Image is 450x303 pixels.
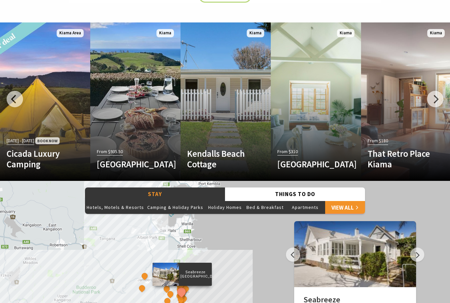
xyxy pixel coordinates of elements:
[410,248,424,262] button: Next
[166,290,175,298] button: See detail about Greyleigh Kiama
[35,137,60,144] span: Book Now
[85,201,146,214] button: Hotels, Motels & Resorts
[286,248,300,262] button: Previous
[427,29,445,37] span: Kiama
[247,29,264,37] span: Kiama
[225,187,365,201] button: Things To Do
[271,22,361,181] a: Another Image Used From $310 [GEOGRAPHIC_DATA] Kiama
[138,284,147,293] button: See detail about Jamberoo Valley Farm Cottages
[162,285,171,293] button: See detail about Cicada Luxury Camping
[277,148,298,155] span: From $310
[57,29,84,37] span: Kiama Area
[205,201,245,214] button: Holiday Homes
[187,148,251,170] h4: Kendalls Beach Cottage
[368,148,431,170] h4: That Retro Place Kiama
[7,137,34,145] span: [DATE] - [DATE]
[277,159,341,169] h4: [GEOGRAPHIC_DATA]
[7,148,70,170] h4: Cicada Luxury Camping
[97,148,123,155] span: From $935.50
[85,187,225,201] button: Stay
[146,201,205,214] button: Camping & Holiday Parks
[176,286,188,298] button: See detail about Seabreeze Luxury Beach House
[245,201,285,214] button: Bed & Breakfast
[90,22,181,181] a: From $935.50 [GEOGRAPHIC_DATA] Kiama
[368,137,388,145] span: From $180
[181,22,271,181] a: Another Image Used Kendalls Beach Cottage Kiama
[179,269,212,280] p: Seabreeze [GEOGRAPHIC_DATA]
[140,272,149,281] button: See detail about Jamberoo Pub and Saleyard Motel
[325,201,365,214] a: View All
[156,29,174,37] span: Kiama
[97,159,160,169] h4: [GEOGRAPHIC_DATA]
[285,201,325,214] button: Apartments
[337,29,354,37] span: Kiama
